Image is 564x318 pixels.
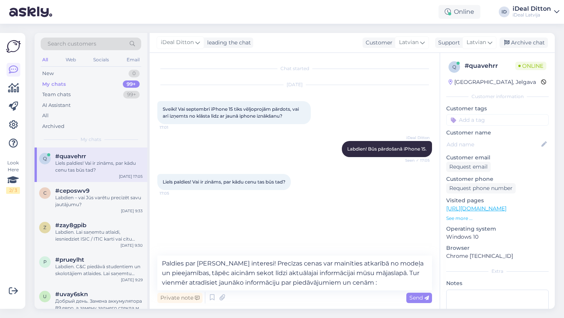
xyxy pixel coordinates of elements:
[465,61,515,70] div: # quavehrr
[513,6,551,12] div: iDeal Ditton
[446,129,549,137] p: Customer name
[81,136,101,143] span: My chats
[55,187,89,194] span: #ceposwv9
[42,102,71,109] div: AI Assistant
[41,55,49,65] div: All
[55,153,86,160] span: #quavehrr
[42,91,71,98] div: Team chats
[452,64,456,70] span: q
[204,39,251,47] div: leading the chat
[55,160,143,174] div: Liels paldies! Vai ir zināms, par kādu cenu tas būs tad?
[48,40,96,48] span: Search customers
[92,55,110,65] div: Socials
[42,70,54,77] div: New
[347,146,427,152] span: Labdien! Būs pārdošanā iPhone 15.
[513,12,551,18] div: iDeal Latvija
[43,259,47,265] span: p
[447,140,540,149] input: Add name
[64,55,78,65] div: Web
[446,233,549,241] p: Windows 10
[129,70,140,77] div: 0
[446,183,516,193] div: Request phone number
[43,293,47,299] span: u
[446,162,491,172] div: Request email
[157,256,432,290] textarea: Paldies par [PERSON_NAME] interesi! Precīzas cenas var mainīties atkarībā no modeļa un pieejamība...
[401,135,430,141] span: iDeal Ditton
[446,105,549,113] p: Customer tags
[500,38,548,48] div: Archive chat
[446,175,549,183] p: Customer phone
[121,277,143,283] div: [DATE] 9:29
[55,222,86,229] span: #zay8gpib
[363,39,392,47] div: Customer
[42,80,66,88] div: My chats
[161,38,194,47] span: iDeal Ditton
[160,125,188,130] span: 17:01
[409,294,429,301] span: Send
[6,187,20,194] div: 2 / 3
[157,81,432,88] div: [DATE]
[435,39,460,47] div: Support
[446,205,506,212] a: [URL][DOMAIN_NAME]
[163,106,300,119] span: Sveiki! Vai septembrī iPhone 15 tiks vēljoprojām pārdots, vai arī izņemts no klāsta līdz ar jaunā...
[6,159,20,194] div: Look Here
[513,6,559,18] a: iDeal DittoniDeal Latvija
[125,55,141,65] div: Email
[157,293,203,303] div: Private note
[55,194,143,208] div: Labdien – vai Jūs varētu precizēt savu jautājumu?
[449,78,536,86] div: [GEOGRAPHIC_DATA], Jelgava
[120,243,143,248] div: [DATE] 9:30
[121,208,143,214] div: [DATE] 9:33
[43,156,47,161] span: q
[446,93,549,100] div: Customer information
[55,229,143,243] div: Labdien. Lai saņemtu atlaidi, iesniedziet ISIC / ITIC karti vai citu dokumentu, kas apliecina jūs...
[43,190,47,196] span: c
[446,225,549,233] p: Operating system
[55,256,84,263] span: #prueylht
[42,112,49,120] div: All
[499,7,510,17] div: ID
[157,65,432,72] div: Chat started
[446,244,549,252] p: Browser
[55,291,88,298] span: #uvay6skn
[515,62,546,70] span: Online
[439,5,480,19] div: Online
[399,38,419,47] span: Latvian
[446,279,549,287] p: Notes
[446,215,549,222] p: See more ...
[123,91,140,98] div: 99+
[446,197,549,205] p: Visited pages
[6,39,21,54] img: Askly Logo
[446,268,549,275] div: Extra
[401,157,430,163] span: Seen ✓ 17:05
[55,298,143,311] div: Добрый день. Замена аккумулятора 89 евро, а замену заднего стекла мы не предлагаем для данном мод...
[55,263,143,277] div: Labdien. C&C piedāvā studentiem un skolotājiem atlaides. Lai saņemtu atlaidi, iesniedziet ISIC / ...
[446,114,549,126] input: Add a tag
[163,179,285,185] span: Liels paldies! Vai ir zināms, par kādu cenu tas būs tad?
[119,174,143,179] div: [DATE] 17:05
[446,252,549,260] p: Chrome [TECHNICAL_ID]
[42,123,64,130] div: Archived
[446,154,549,162] p: Customer email
[123,80,140,88] div: 99+
[43,225,46,230] span: z
[160,190,188,196] span: 17:05
[467,38,486,47] span: Latvian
